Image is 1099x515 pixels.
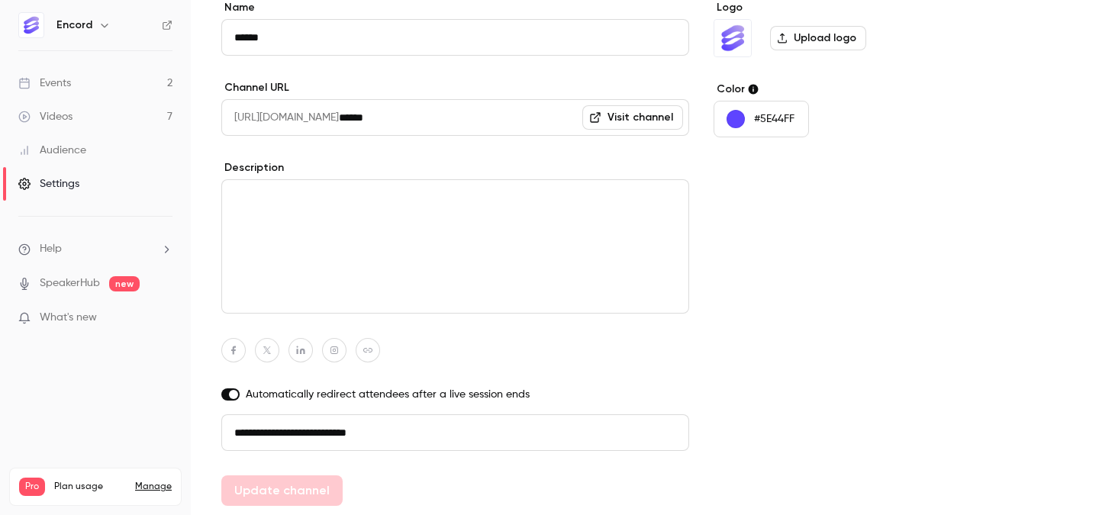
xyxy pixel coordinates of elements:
[12,168,118,201] div: preview email?
[714,82,948,97] label: Color
[12,289,293,365] div: Luuk says…
[154,311,172,325] iframe: Noticeable Trigger
[67,117,281,146] div: Ah great! For some reason it is non populating on our team's calendar?
[12,168,293,214] div: Luuk says…
[56,18,92,33] h6: Encord
[55,108,293,156] div: Ah great! For some reason it is non populating on our team's calendar?
[19,478,45,496] span: Pro
[221,387,689,402] label: Automatically redirect attendees after a live session ends
[12,289,250,337] div: can you do a real registration? it should sow upLuuk • 4m ago
[268,6,295,34] div: Close
[55,214,293,277] div: yes I am getting one! with the .ics file as well but it is not automatically showing in my calendar
[106,374,281,389] div: Let me try on my personal email
[44,8,68,33] img: Profile image for Luuk
[24,447,36,459] button: Emoji picker
[239,6,268,35] button: Home
[13,400,292,441] textarea: Message…
[582,105,683,130] a: Visit channel
[18,241,172,257] li: help-dropdown-opener
[24,340,93,349] div: Luuk • 4m ago
[12,365,293,417] div: user says…
[10,6,39,35] button: go back
[40,310,97,326] span: What's new
[18,76,71,91] div: Events
[754,111,794,127] p: #5E44FF
[40,275,100,291] a: SpeakerHub
[18,176,79,192] div: Settings
[714,101,809,137] button: #5E44FF
[24,177,105,192] div: preview email?
[714,20,751,56] img: Encord
[221,80,689,95] label: Channel URL
[74,8,103,19] h1: Luuk
[54,481,126,493] span: Plan usage
[19,13,44,37] img: Encord
[262,441,286,465] button: Send a message…
[18,143,86,158] div: Audience
[24,56,238,86] div: the confirmation email includes an .ics file that gets added to the calendar
[18,109,73,124] div: Videos
[94,365,293,398] div: Let me try on my personal email
[135,481,172,493] a: Manage
[12,214,293,289] div: user says…
[24,298,238,328] div: can you do a real registration? it should sow up
[12,47,250,95] div: the confirmation email includes an .ics file that gets added to the calendar
[12,47,293,108] div: Luuk says…
[770,26,866,50] label: Upload logo
[12,108,293,168] div: user says…
[109,276,140,291] span: new
[67,223,281,268] div: yes I am getting one! with the .ics file as well but it is not automatically showing in my calendar
[221,99,339,136] span: [URL][DOMAIN_NAME]
[74,19,105,34] p: Active
[221,160,689,175] label: Description
[40,241,62,257] span: Help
